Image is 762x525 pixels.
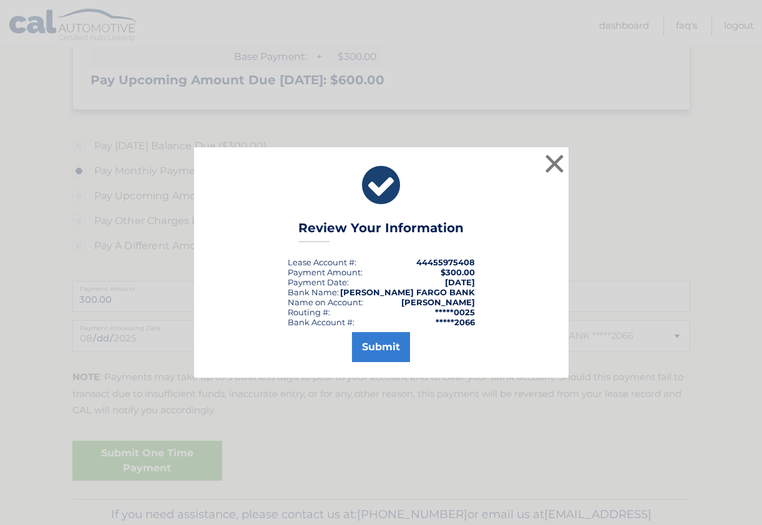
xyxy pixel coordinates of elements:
[288,257,356,267] div: Lease Account #:
[441,267,475,277] span: $300.00
[445,277,475,287] span: [DATE]
[288,307,330,317] div: Routing #:
[288,267,363,277] div: Payment Amount:
[401,297,475,307] strong: [PERSON_NAME]
[298,220,464,242] h3: Review Your Information
[352,332,410,362] button: Submit
[288,317,354,327] div: Bank Account #:
[288,297,363,307] div: Name on Account:
[340,287,475,297] strong: [PERSON_NAME] FARGO BANK
[542,151,567,176] button: ×
[416,257,475,267] strong: 44455975408
[288,287,339,297] div: Bank Name:
[288,277,349,287] div: :
[288,277,347,287] span: Payment Date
